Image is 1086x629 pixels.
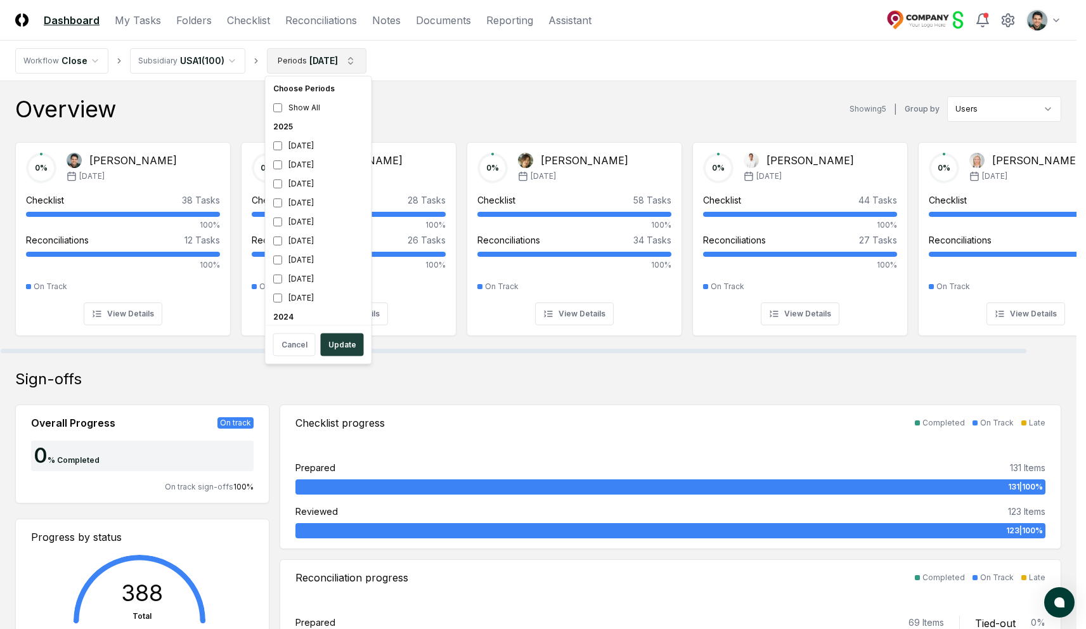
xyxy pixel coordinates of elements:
[268,231,369,250] div: [DATE]
[268,289,369,308] div: [DATE]
[268,212,369,231] div: [DATE]
[268,155,369,174] div: [DATE]
[268,98,369,117] div: Show All
[268,117,369,136] div: 2025
[268,136,369,155] div: [DATE]
[268,250,369,269] div: [DATE]
[268,269,369,289] div: [DATE]
[273,334,316,356] button: Cancel
[268,79,369,98] div: Choose Periods
[268,193,369,212] div: [DATE]
[268,174,369,193] div: [DATE]
[321,334,364,356] button: Update
[268,308,369,327] div: 2024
